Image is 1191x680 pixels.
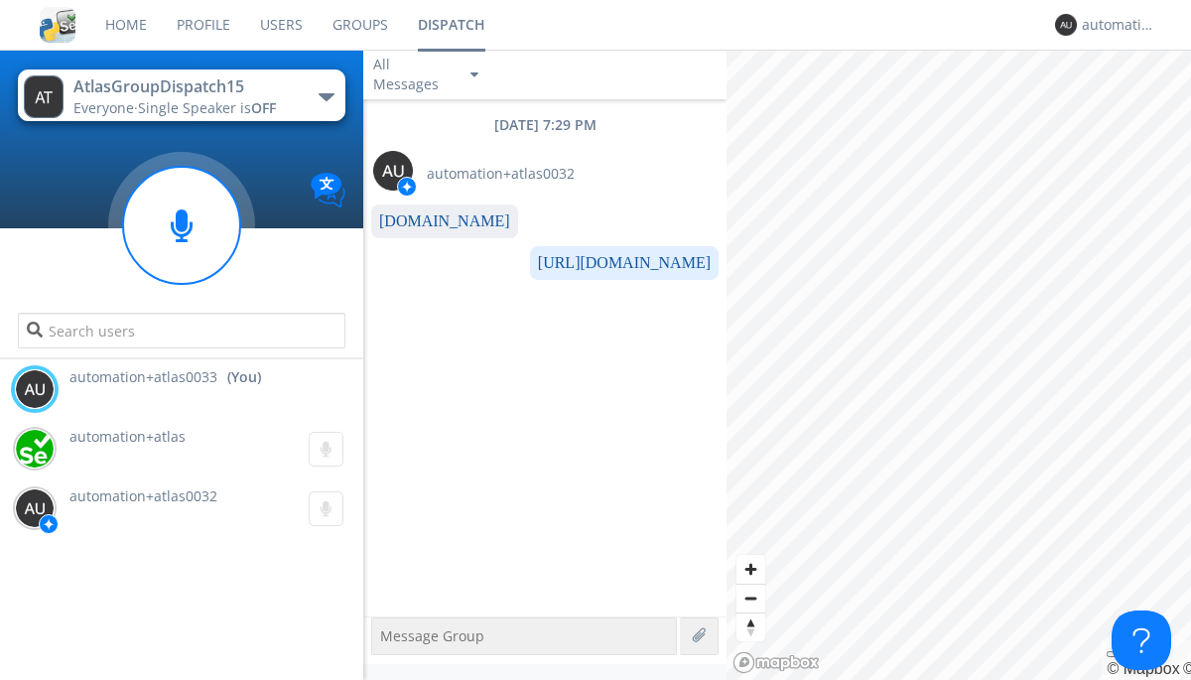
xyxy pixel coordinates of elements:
[379,212,510,229] a: [DOMAIN_NAME]
[1112,611,1171,670] iframe: Toggle Customer Support
[373,55,453,94] div: All Messages
[1107,660,1179,677] a: Mapbox
[69,367,217,387] span: automation+atlas0033
[1082,15,1156,35] div: automation+atlas0033
[73,75,297,98] div: AtlasGroupDispatch15
[363,115,727,135] div: [DATE] 7:29 PM
[40,7,75,43] img: cddb5a64eb264b2086981ab96f4c1ba7
[732,651,820,674] a: Mapbox logo
[251,98,276,117] span: OFF
[311,173,345,207] img: Translation enabled
[15,369,55,409] img: 373638.png
[15,488,55,528] img: 373638.png
[73,98,297,118] div: Everyone ·
[736,612,765,641] button: Reset bearing to north
[227,367,261,387] div: (You)
[538,254,711,271] a: [URL][DOMAIN_NAME]
[138,98,276,117] span: Single Speaker is
[470,72,478,77] img: caret-down-sm.svg
[736,555,765,584] button: Zoom in
[15,429,55,469] img: d2d01cd9b4174d08988066c6d424eccd
[1107,651,1123,657] button: Toggle attribution
[373,151,413,191] img: 373638.png
[1055,14,1077,36] img: 373638.png
[18,313,344,348] input: Search users
[24,75,64,118] img: 373638.png
[69,427,186,446] span: automation+atlas
[736,613,765,641] span: Reset bearing to north
[69,486,217,505] span: automation+atlas0032
[427,164,575,184] span: automation+atlas0032
[736,584,765,612] button: Zoom out
[736,585,765,612] span: Zoom out
[18,69,344,121] button: AtlasGroupDispatch15Everyone·Single Speaker isOFF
